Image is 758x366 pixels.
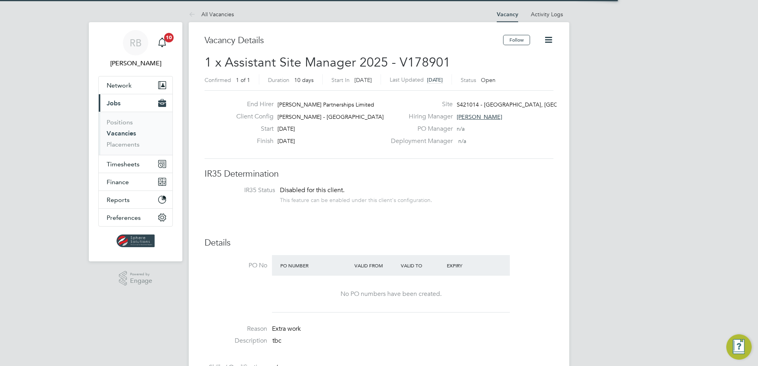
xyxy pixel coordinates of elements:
[230,125,274,133] label: Start
[280,194,432,204] div: This feature can be enabled under this client's configuration.
[278,258,352,273] div: PO Number
[107,178,129,186] span: Finance
[117,234,155,247] img: spheresolutions-logo-retina.png
[205,325,267,333] label: Reason
[457,125,465,132] span: n/a
[230,112,274,121] label: Client Config
[99,209,172,226] button: Preferences
[278,113,384,120] span: [PERSON_NAME] - [GEOGRAPHIC_DATA]
[107,130,136,137] a: Vacancies
[531,11,563,18] a: Activity Logs
[205,35,503,46] h3: Vacancy Details
[99,191,172,208] button: Reports
[130,271,152,278] span: Powered by
[352,258,399,273] div: Valid From
[205,261,267,270] label: PO No
[354,76,372,84] span: [DATE]
[99,112,172,155] div: Jobs
[107,118,133,126] a: Positions
[205,337,267,345] label: Description
[445,258,491,273] div: Expiry
[457,113,502,120] span: [PERSON_NAME]
[212,186,275,194] label: IR35 Status
[268,76,289,84] label: Duration
[726,334,752,360] button: Engage Resource Center
[278,125,295,132] span: [DATE]
[272,325,301,333] span: Extra work
[386,112,453,121] label: Hiring Manager
[205,76,231,84] label: Confirmed
[205,168,553,180] h3: IR35 Determination
[99,173,172,191] button: Finance
[280,186,345,194] span: Disabled for this client.
[278,101,374,108] span: [PERSON_NAME] Partnerships Limited
[457,101,601,108] span: S421014 - [GEOGRAPHIC_DATA], [GEOGRAPHIC_DATA]
[130,38,142,48] span: RB
[503,35,530,45] button: Follow
[294,76,314,84] span: 10 days
[458,137,466,145] span: n/a
[154,30,170,55] a: 10
[390,76,424,83] label: Last Updated
[331,76,350,84] label: Start In
[481,76,496,84] span: Open
[107,160,140,168] span: Timesheets
[130,278,152,284] span: Engage
[386,125,453,133] label: PO Manager
[236,76,250,84] span: 1 of 1
[272,337,553,345] p: tbc
[107,141,140,148] a: Placements
[386,137,453,145] label: Deployment Manager
[119,271,153,286] a: Powered byEngage
[189,11,234,18] a: All Vacancies
[386,100,453,109] label: Site
[205,55,450,70] span: 1 x Assistant Site Manager 2025 - V178901
[280,290,502,298] div: No PO numbers have been created.
[230,100,274,109] label: End Hirer
[205,237,553,249] h3: Details
[461,76,476,84] label: Status
[99,155,172,173] button: Timesheets
[99,94,172,112] button: Jobs
[164,33,174,42] span: 10
[98,234,173,247] a: Go to home page
[497,11,518,18] a: Vacancy
[107,214,141,221] span: Preferences
[107,196,130,204] span: Reports
[98,30,173,68] a: RB[PERSON_NAME]
[98,59,173,68] span: Rob Bennett
[278,137,295,145] span: [DATE]
[107,82,132,89] span: Network
[230,137,274,145] label: Finish
[99,76,172,94] button: Network
[427,76,443,83] span: [DATE]
[107,99,121,107] span: Jobs
[89,22,182,261] nav: Main navigation
[399,258,445,273] div: Valid To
